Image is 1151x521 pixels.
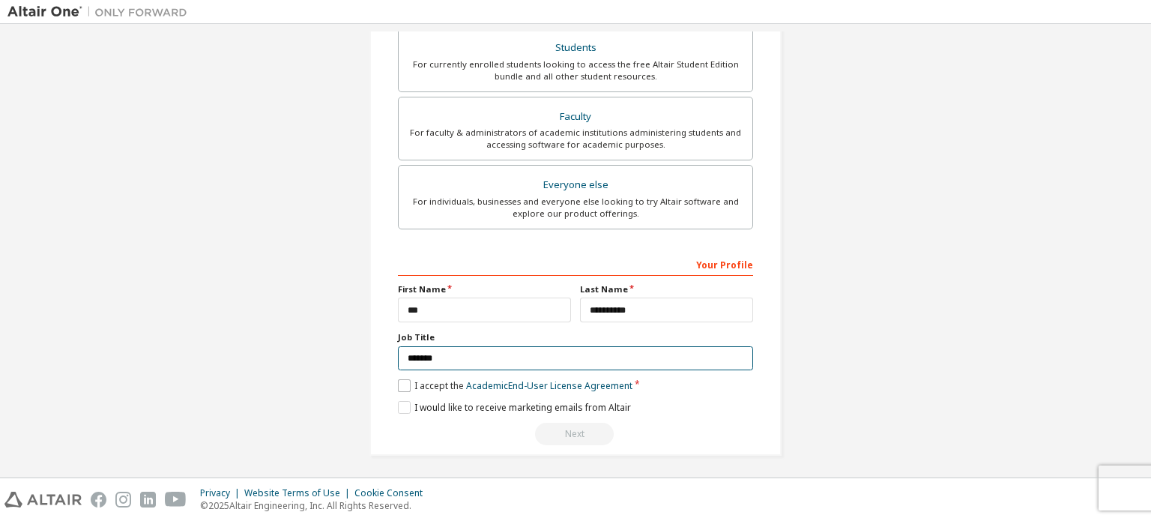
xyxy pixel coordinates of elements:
img: linkedin.svg [140,492,156,508]
div: Faculty [408,106,743,127]
div: For faculty & administrators of academic institutions administering students and accessing softwa... [408,127,743,151]
div: For currently enrolled students looking to access the free Altair Student Edition bundle and all ... [408,58,743,82]
div: Cookie Consent [354,487,432,499]
div: Everyone else [408,175,743,196]
div: For individuals, businesses and everyone else looking to try Altair software and explore our prod... [408,196,743,220]
img: facebook.svg [91,492,106,508]
label: Last Name [580,283,753,295]
div: Read and acccept EULA to continue [398,423,753,445]
div: Students [408,37,743,58]
img: youtube.svg [165,492,187,508]
img: altair_logo.svg [4,492,82,508]
img: Altair One [7,4,195,19]
div: Website Terms of Use [244,487,354,499]
label: I accept the [398,379,632,392]
label: First Name [398,283,571,295]
label: I would like to receive marketing emails from Altair [398,401,631,414]
a: Academic End-User License Agreement [466,379,632,392]
div: Privacy [200,487,244,499]
label: Job Title [398,331,753,343]
img: instagram.svg [115,492,131,508]
p: © 2025 Altair Engineering, Inc. All Rights Reserved. [200,499,432,512]
div: Your Profile [398,252,753,276]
